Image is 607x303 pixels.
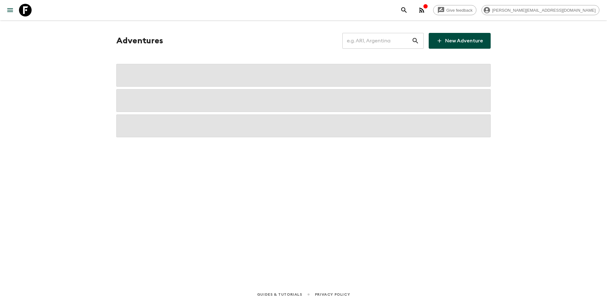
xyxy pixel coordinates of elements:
a: Privacy Policy [315,291,350,298]
input: e.g. AR1, Argentina [342,32,412,50]
a: Give feedback [433,5,476,15]
button: menu [4,4,16,16]
h1: Adventures [116,34,163,47]
div: [PERSON_NAME][EMAIL_ADDRESS][DOMAIN_NAME] [481,5,599,15]
span: Give feedback [443,8,476,13]
button: search adventures [398,4,410,16]
span: [PERSON_NAME][EMAIL_ADDRESS][DOMAIN_NAME] [489,8,599,13]
a: Guides & Tutorials [257,291,302,298]
a: New Adventure [429,33,491,49]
